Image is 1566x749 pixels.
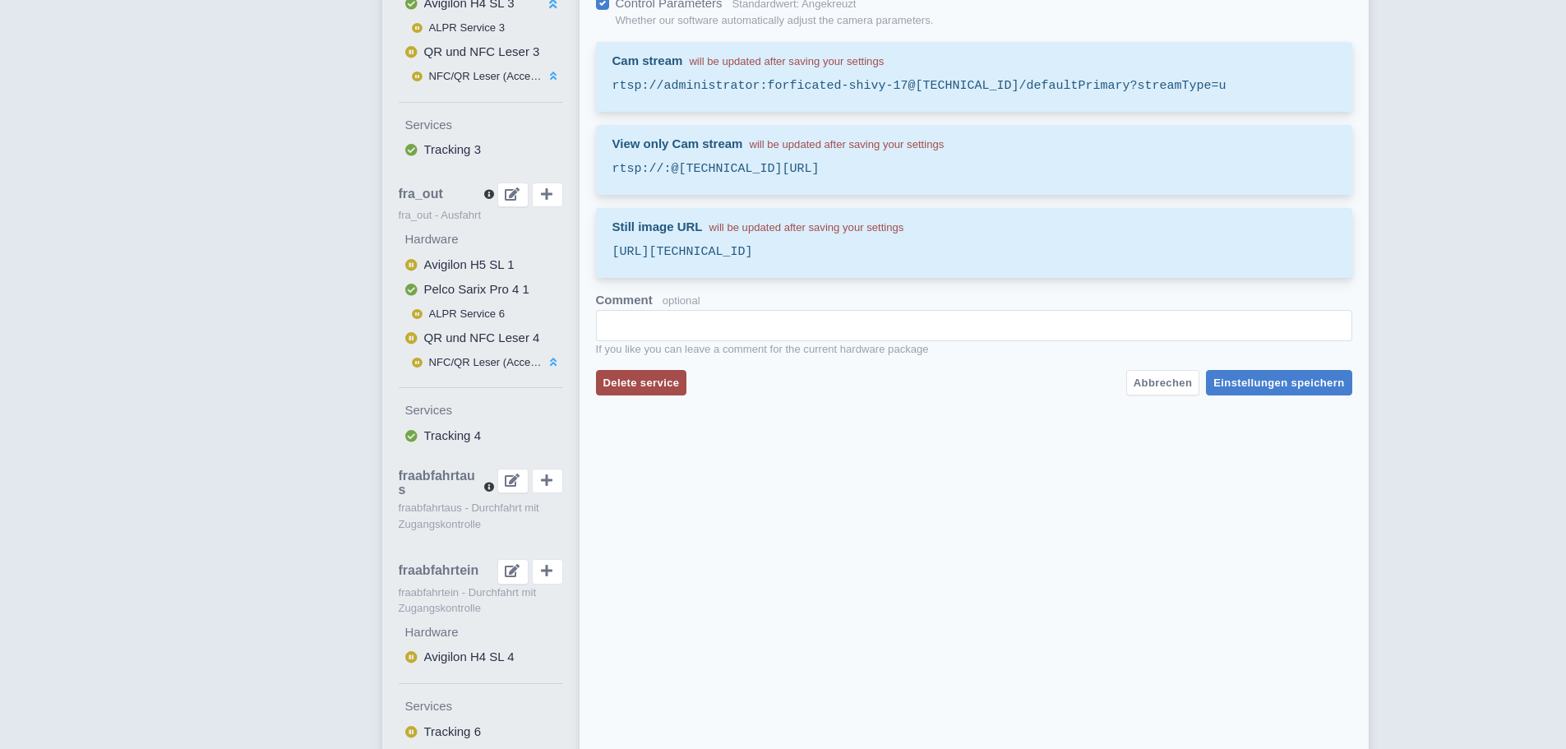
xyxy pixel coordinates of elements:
[616,12,934,29] small: Whether our software automatically adjust the camera parameters.
[399,423,563,449] button: Tracking 4
[424,650,515,663] span: Avigilon H4 SL 4
[399,326,563,351] button: QR und NFC Leser 4
[663,294,700,307] span: optional
[429,70,642,82] span: NFC/QR Leser (Access IS ATR210) Status 3
[399,277,563,303] button: Pelco Sarix Pro 4 1
[399,137,563,163] button: Tracking 3
[612,218,904,237] label: Still image URL
[424,257,515,271] span: Avigilon H5 SL 1
[399,645,563,670] button: Avigilon H4 SL 4
[399,39,563,65] button: QR und NFC Leser 3
[603,377,680,389] span: Delete service
[429,307,506,320] span: ALPR Service 6
[399,563,479,578] span: fraabfahrtein
[399,16,563,39] button: ALPR Service 3
[429,356,642,368] span: NFC/QR Leser (Access IS ATR210) Status 4
[596,291,653,310] label: Comment
[424,44,540,58] span: QR und NFC Leser 3
[399,65,563,88] button: NFC/QR Leser (Access IS ATR210) Status 3
[424,282,529,296] span: Pelco Sarix Pro 4 1
[1206,370,1351,395] button: Einstellungen speichern
[424,331,540,344] span: QR und NFC Leser 4
[749,138,944,150] small: will be updated after saving your settings
[1213,377,1344,389] span: Einstellungen speichern
[399,252,563,278] button: Avigilon H5 SL 1
[399,469,481,497] span: fraabfahrtaus
[405,230,563,249] label: Hardware
[405,401,563,420] label: Services
[399,303,563,326] button: ALPR Service 6
[424,142,481,156] span: Tracking 3
[612,52,885,71] label: Cam stream
[424,724,481,738] span: Tracking 6
[399,719,563,745] button: Tracking 6
[399,351,563,374] button: NFC/QR Leser (Access IS ATR210) Status 4
[612,243,1336,262] samp: [URL][TECHNICAL_ID]
[596,370,687,395] button: Delete service
[596,341,1352,358] small: If you like you can leave a comment for the current hardware package
[689,55,884,67] small: will be updated after saving your settings
[424,428,481,442] span: Tracking 4
[429,21,506,34] span: ALPR Service 3
[612,77,1336,96] samp: rtsp://administrator:forficated-shivy-17@[TECHNICAL_ID]/defaultPrimary?streamType=u
[709,221,904,233] small: will be updated after saving your settings
[399,207,563,224] small: fra_out - Ausfahrt
[612,135,945,154] label: View only Cam stream
[612,160,1336,179] samp: rtsp://:@[TECHNICAL_ID][URL]
[1134,377,1192,389] span: Abbrechen
[405,116,563,135] label: Services
[405,623,563,642] label: Hardware
[399,500,563,532] small: fraabfahrtaus - Durchfahrt mit Zugangskontrolle
[405,697,563,716] label: Services
[399,187,443,201] span: fra_out
[1126,370,1199,395] button: Abbrechen
[399,585,563,617] small: fraabfahrtein - Durchfahrt mit Zugangskontrolle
